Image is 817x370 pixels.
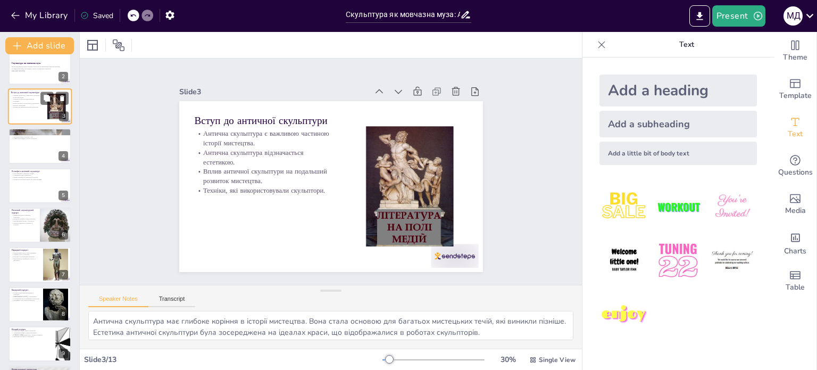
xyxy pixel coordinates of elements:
p: Римський скульптурний портрет [12,209,37,215]
img: 3.jpeg [707,182,757,232]
p: Офіційні пози в портретах. [12,254,40,256]
div: Add ready made slides [774,70,816,109]
p: Антична скульптура є важливою частиною історії мистецтва. [194,129,331,148]
p: Text [610,32,763,57]
button: Delete Slide [56,92,69,104]
p: Зображення воїнів у кінних портретах. [12,332,53,334]
div: 4 [59,151,68,161]
p: Generated with [URL] [12,70,68,72]
p: Зображення сцен з міфології. [12,174,53,176]
p: Антична скульптура відзначається естетикою. [11,98,40,102]
div: Slide 3 [179,87,368,97]
img: 7.jpeg [599,290,649,340]
span: Text [788,128,803,140]
div: 8 [59,309,68,319]
div: 6 [9,208,71,243]
p: Камерний портрет [12,288,40,291]
div: 2 [9,49,71,84]
div: 9 [9,326,71,361]
div: 7 [9,247,71,282]
div: 30 % [495,355,521,365]
p: Ідеалізація форм людського тіла. [12,136,68,138]
p: Передача культурних цінностей через рельєфи. [12,178,53,180]
button: Present [712,5,765,27]
p: Вступ до античної скульптури [194,113,331,128]
div: Add a little bit of body text [599,142,757,165]
p: Політичні цілі парадних портретів. [12,256,40,258]
div: 3 [59,111,69,121]
p: Ця презентація досліджує античну скульптуру як вираження людської природи, зосереджуючи увагу на ... [12,65,68,69]
div: 5 [59,191,68,200]
p: Підкреслення статусу через портрети. [12,252,40,254]
div: Add text boxes [774,109,816,147]
p: Військова могутність в мистецтві. [12,336,53,338]
p: Антична скульптура відзначається естетикою. [194,148,331,167]
input: Insert title [346,7,460,22]
div: Slide 3 / 13 [84,355,382,365]
div: 8 [9,287,71,322]
p: Рельєфи в античній скульптурі [12,169,53,172]
span: Theme [783,52,807,63]
div: Add charts and graphs [774,224,816,262]
p: Реалістичність грецьких статуй. [12,132,68,134]
p: Антична скульптура є важливою частиною історії мистецтва. [11,94,40,98]
div: Saved [80,11,113,21]
button: Speaker Notes [88,295,148,307]
div: Add a table [774,262,816,300]
p: Техніки, які використовували скульптори. [194,186,331,195]
textarea: Антична скульптура має глибоке коріння в історії мистецтва. Вона стала основою для багатьох мисте... [88,311,573,340]
div: Get real-time input from your audience [774,147,816,185]
div: 9 [59,349,68,358]
p: Увага до деталей в грецьких статуях. [12,134,68,136]
p: Символізм сили в кінних портретах. [12,330,53,332]
span: Single View [539,356,576,364]
img: 4.jpeg [599,236,649,285]
div: 4 [9,128,71,163]
button: М Д [783,5,803,27]
p: Грецькі статуї [12,130,68,133]
img: 2.jpeg [653,182,703,232]
button: Duplicate Slide [40,92,53,104]
img: 5.jpeg [653,236,703,285]
strong: Скульптура як мовчазна муза [12,62,40,64]
p: Вступ до античної скульптури [11,91,40,94]
p: Техніки, які використовували скульптори. [11,106,40,109]
p: Вплив рельєфів на сприйняття культури. [12,176,53,178]
p: Кінний портрет [12,328,53,331]
div: Add a heading [599,75,757,106]
p: Повсякденне життя в камерних портретах. [12,298,40,300]
button: Transcript [148,295,196,307]
img: 1.jpeg [599,182,649,232]
span: Table [786,282,805,293]
p: Індивідуалізація в римських портретах. [12,215,37,218]
p: Вплив античної скульптури на подальший розвиток мистецтва. [11,102,40,106]
span: Charts [784,245,806,257]
div: Add images, graphics, shapes or video [774,185,816,224]
span: Media [785,205,806,217]
p: Передача характеру через портрети. [12,218,37,220]
p: Символізм грецьких статуй у культурі. [12,138,68,140]
p: [PERSON_NAME] правителів у кінних портретах. [12,334,53,336]
button: Add slide [5,37,74,54]
p: Вплив античної скульптури на подальший розвиток мистецтва. [194,167,331,186]
div: 5 [9,168,71,203]
div: Add a subheading [599,111,757,137]
button: Export to PowerPoint [689,5,710,27]
p: Відображення соціального статусу в мистецтві. [12,258,40,261]
p: Роль рельєфів у розповіді історій. [12,172,53,175]
div: 2 [59,72,68,81]
div: 3 [8,88,72,125]
span: Position [112,39,125,52]
div: 7 [59,270,68,279]
img: 6.jpeg [707,236,757,285]
span: Template [779,90,812,102]
p: Відображення емоцій у портретах. [12,220,37,223]
div: Layout [84,37,101,54]
p: Особистісний характер камерних портретів. [12,292,40,295]
p: Емоційний стан особи в портретах. [12,299,40,301]
p: Значення римського портрету в культурі. [12,222,37,226]
span: Questions [778,167,813,178]
p: [DEMOGRAPHIC_DATA] у зображеннях. [12,295,40,298]
div: 6 [59,230,68,240]
button: My Library [8,7,72,24]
